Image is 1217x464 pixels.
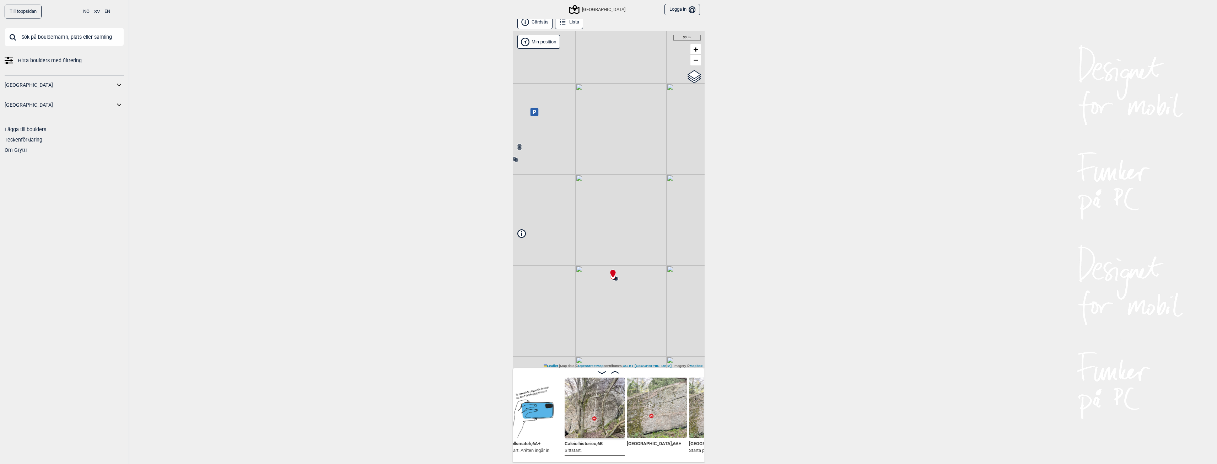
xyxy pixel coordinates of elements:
a: Om Gryttr [5,147,27,153]
div: 50 m [673,35,701,41]
a: Zoom out [690,55,701,65]
a: Till toppsidan [5,5,42,18]
div: Map data © contributors, , Imagery © [542,363,705,368]
div: Vis min position [517,35,560,49]
a: Zoom in [690,44,701,55]
p: Sittstart. Arêten ingår in [502,447,549,454]
button: Gärdsås [517,15,553,29]
button: Lista [555,15,583,29]
button: NO [83,5,90,18]
a: Hitta boulders med filtrering [5,55,124,66]
img: Cedar lane 230501 [627,378,687,438]
span: − [693,55,698,64]
a: CC-BY-[GEOGRAPHIC_DATA] [623,364,672,368]
p: Sittstart. [565,447,603,454]
p: Starta på de två bra liste [689,447,741,454]
button: EN [104,5,110,18]
img: Calcio historico [565,378,625,438]
span: | [559,364,560,368]
a: OpenStreetMap [578,364,604,368]
a: [GEOGRAPHIC_DATA] [5,80,115,90]
a: Lägga till boulders [5,127,46,132]
span: + [693,45,698,54]
span: [GEOGRAPHIC_DATA] , 6B [689,439,741,446]
button: Logga in [664,4,700,16]
span: [GEOGRAPHIC_DATA] , 6A+ [627,439,681,446]
span: Fotbollsmatch , 6A+ [502,439,540,446]
button: SV [94,5,100,19]
a: Leaflet [544,364,558,368]
a: Layers [688,69,701,85]
a: Mapbox [690,364,703,368]
div: [GEOGRAPHIC_DATA] [570,5,625,14]
img: Noimage boulder [502,378,562,438]
a: [GEOGRAPHIC_DATA] [5,100,115,110]
span: Hitta boulders med filtrering [18,55,82,66]
span: Calcio historico , 6B [565,439,603,446]
img: Moonlight avenue 230501 [689,378,749,438]
a: Teckenförklaring [5,137,42,143]
input: Sök på bouldernamn, plats eller samling [5,28,124,46]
